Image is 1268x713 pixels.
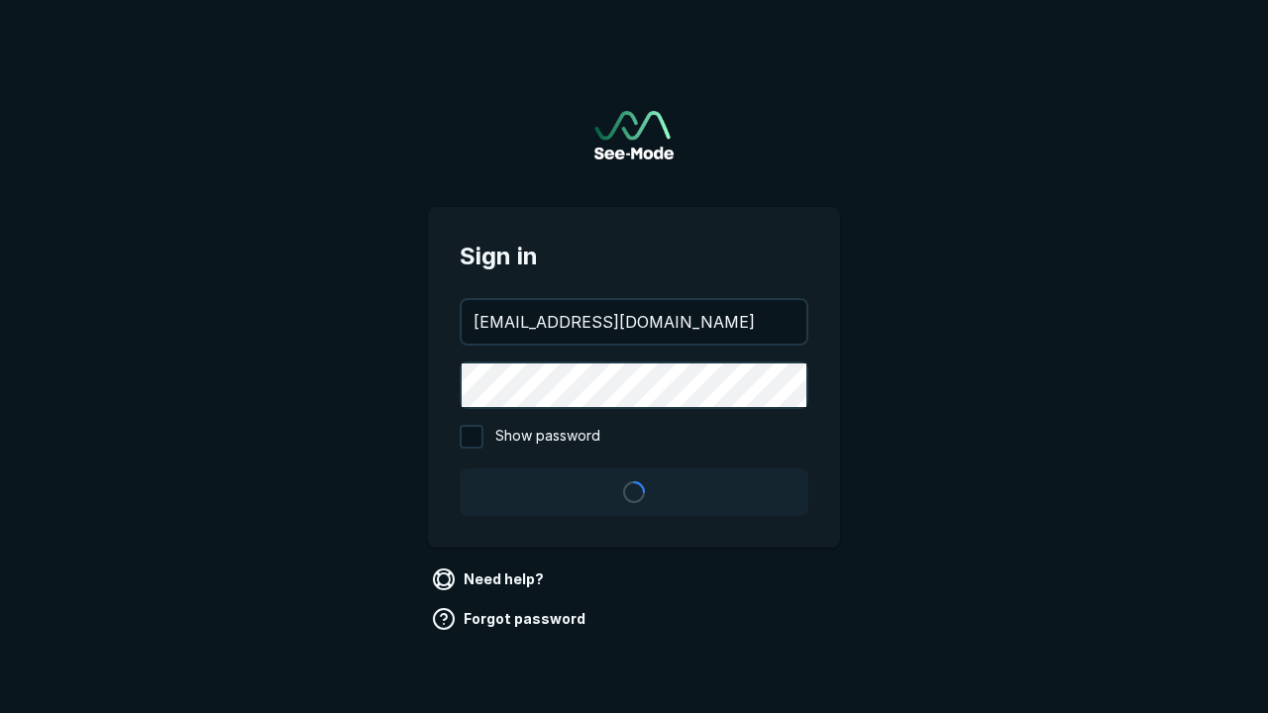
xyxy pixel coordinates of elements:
a: Need help? [428,563,552,595]
span: Show password [495,425,600,449]
img: See-Mode Logo [594,111,674,159]
input: your@email.com [462,300,806,344]
a: Forgot password [428,603,593,635]
a: Go to sign in [594,111,674,159]
span: Sign in [460,239,808,274]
